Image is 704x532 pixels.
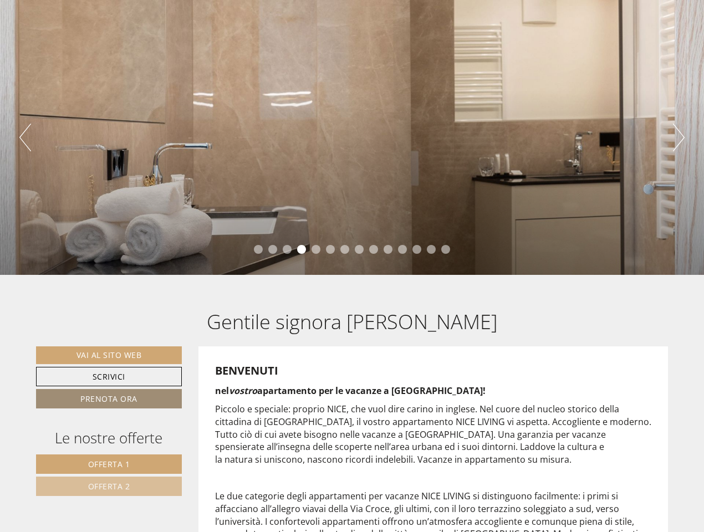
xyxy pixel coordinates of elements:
a: Scrivici [36,367,182,386]
span: Offerta 2 [88,481,130,492]
strong: nel apartamento per le vacanze a [GEOGRAPHIC_DATA]! [215,385,486,397]
span: BENVENUTI [215,363,278,378]
img: image [429,474,437,483]
div: Le nostre offerte [36,428,182,448]
p: Piccolo e speciale: proprio NICE, che vuol dire carino in inglese. Nel cuore del nucleo storico d... [215,403,652,466]
button: Next [673,124,685,151]
a: Vai al sito web [36,346,182,364]
button: Previous [19,124,31,151]
span: Offerta 1 [88,459,130,469]
h1: Gentile signora [PERSON_NAME] [207,311,497,333]
a: Prenota ora [36,389,182,408]
em: vostro [229,385,257,397]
